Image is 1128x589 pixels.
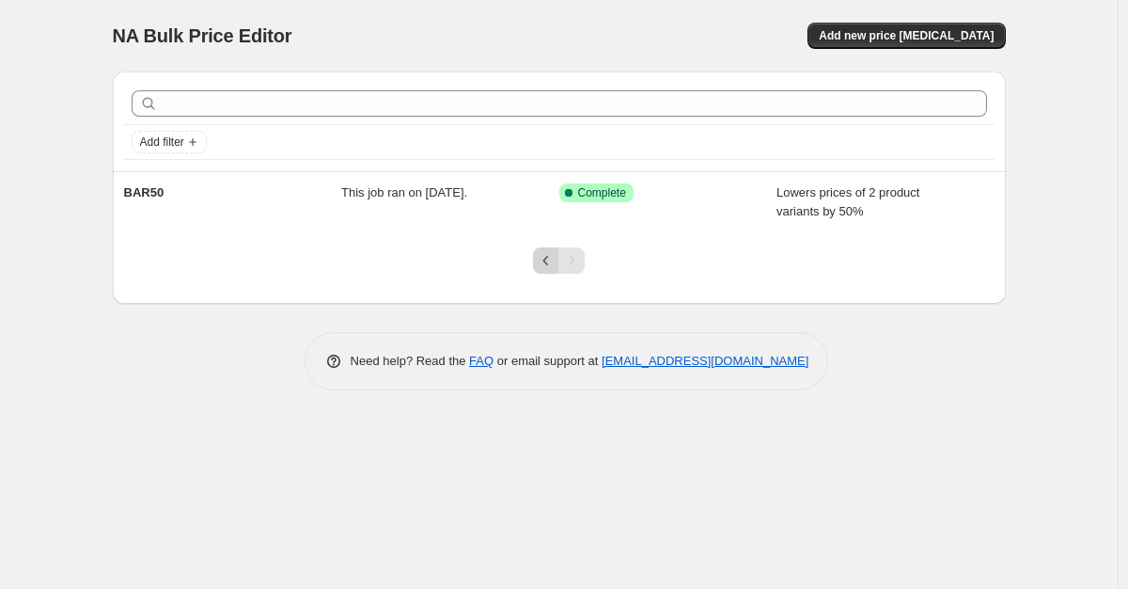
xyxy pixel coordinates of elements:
[819,28,994,43] span: Add new price [MEDICAL_DATA]
[113,25,292,46] span: NA Bulk Price Editor
[351,354,470,368] span: Need help? Read the
[578,185,626,200] span: Complete
[469,354,493,368] a: FAQ
[807,23,1005,49] button: Add new price [MEDICAL_DATA]
[533,247,559,274] button: Previous
[341,185,467,199] span: This job ran on [DATE].
[493,354,602,368] span: or email support at
[124,185,164,199] span: BAR50
[533,247,585,274] nav: Pagination
[132,131,207,153] button: Add filter
[776,185,919,218] span: Lowers prices of 2 product variants by 50%
[602,354,808,368] a: [EMAIL_ADDRESS][DOMAIN_NAME]
[140,135,184,150] span: Add filter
